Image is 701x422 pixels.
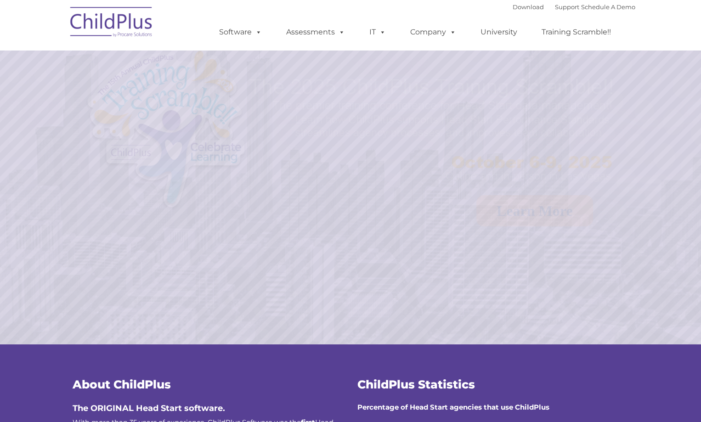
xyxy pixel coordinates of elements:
a: Training Scramble!! [532,23,620,41]
a: University [471,23,526,41]
a: Schedule A Demo [581,3,635,11]
span: ChildPlus Statistics [357,377,475,391]
a: Support [555,3,579,11]
a: Learn More [476,195,593,226]
span: The ORIGINAL Head Start software. [73,403,225,413]
strong: Percentage of Head Start agencies that use ChildPlus [357,403,549,411]
a: Download [513,3,544,11]
span: About ChildPlus [73,377,171,391]
a: Company [401,23,465,41]
img: ChildPlus by Procare Solutions [66,0,158,46]
a: IT [360,23,395,41]
font: | [513,3,635,11]
a: Assessments [277,23,354,41]
a: Software [210,23,271,41]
